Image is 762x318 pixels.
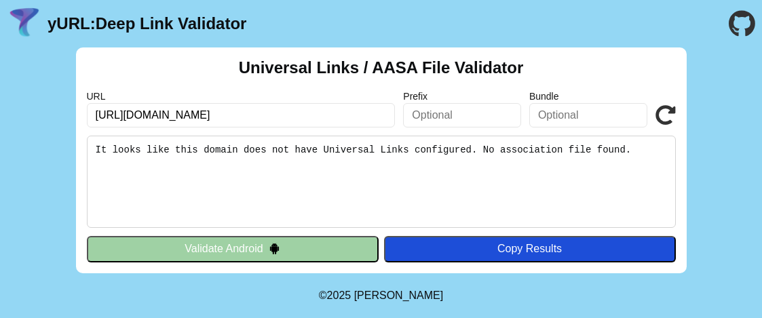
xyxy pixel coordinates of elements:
span: 2025 [327,290,351,301]
input: Optional [403,103,521,127]
img: droidIcon.svg [269,243,280,254]
button: Validate Android [87,236,379,262]
img: yURL Logo [7,6,42,41]
div: Copy Results [391,243,669,255]
label: URL [87,91,396,102]
input: Optional [529,103,647,127]
a: Michael Ibragimchayev's Personal Site [354,290,444,301]
h2: Universal Links / AASA File Validator [239,58,524,77]
a: yURL:Deep Link Validator [47,14,246,33]
input: Required [87,103,396,127]
footer: © [319,273,443,318]
button: Copy Results [384,236,676,262]
label: Prefix [403,91,521,102]
label: Bundle [529,91,647,102]
pre: It looks like this domain does not have Universal Links configured. No association file found. [87,136,676,228]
